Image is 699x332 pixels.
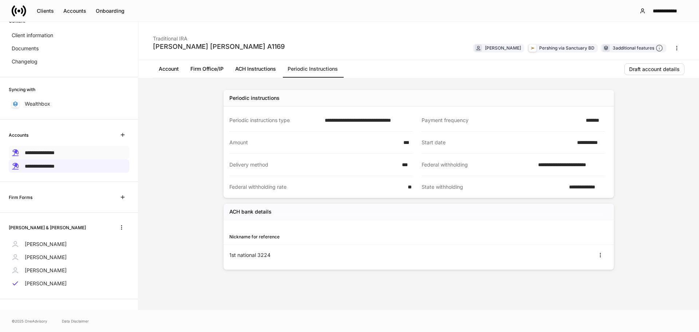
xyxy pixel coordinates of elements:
a: Periodic Instructions [282,60,344,78]
a: Documents [9,42,129,55]
p: Client information [12,32,53,39]
div: Onboarding [96,8,125,13]
button: Clients [32,5,59,17]
div: Amount [229,139,399,146]
a: Account [153,60,185,78]
a: Wealthbox [9,97,129,110]
p: Changelog [12,58,37,65]
p: [PERSON_NAME] [25,267,67,274]
a: ACH Instructions [229,60,282,78]
h5: ACH bank details [229,208,272,215]
div: Start date [422,139,573,146]
div: Clients [37,8,54,13]
h6: Firm Forms [9,194,32,201]
div: Pershing via Sanctuary BD [539,44,595,51]
a: Changelog [9,55,129,68]
h6: [PERSON_NAME] & [PERSON_NAME] [9,224,86,231]
div: 1st national 3224 [229,251,419,259]
a: Firm Office/IP [185,60,229,78]
div: Traditional IRA [153,31,285,42]
p: Wealthbox [25,100,50,108]
a: [PERSON_NAME] [9,264,129,277]
a: [PERSON_NAME] [9,238,129,251]
button: Accounts [59,5,91,17]
p: [PERSON_NAME] [25,241,67,248]
a: Data Disclaimer [62,318,89,324]
div: Nickname for reference [229,233,419,240]
a: [PERSON_NAME] [9,251,129,264]
h6: Accounts [9,132,28,138]
div: Federal withholding rate [229,183,403,191]
p: Documents [12,45,39,52]
div: Delivery method [229,161,398,168]
a: [PERSON_NAME] [9,277,129,290]
div: [PERSON_NAME] [PERSON_NAME] A1169 [153,42,285,51]
span: © 2025 OneAdvisory [12,318,47,324]
h6: Syncing with [9,86,35,93]
a: Client information [9,29,129,42]
button: Draft account details [624,63,684,75]
div: Payment frequency [422,117,581,124]
div: Federal withholding [422,161,534,168]
p: [PERSON_NAME] [25,254,67,261]
div: Periodic instructions [229,94,280,102]
div: Periodic instructions type [229,117,320,124]
div: [PERSON_NAME] [485,44,521,51]
button: Onboarding [91,5,129,17]
p: [PERSON_NAME] [25,280,67,287]
div: Accounts [63,8,86,13]
div: Draft account details [629,67,680,72]
div: State withholding [422,183,565,191]
div: 3 additional features [613,44,663,52]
